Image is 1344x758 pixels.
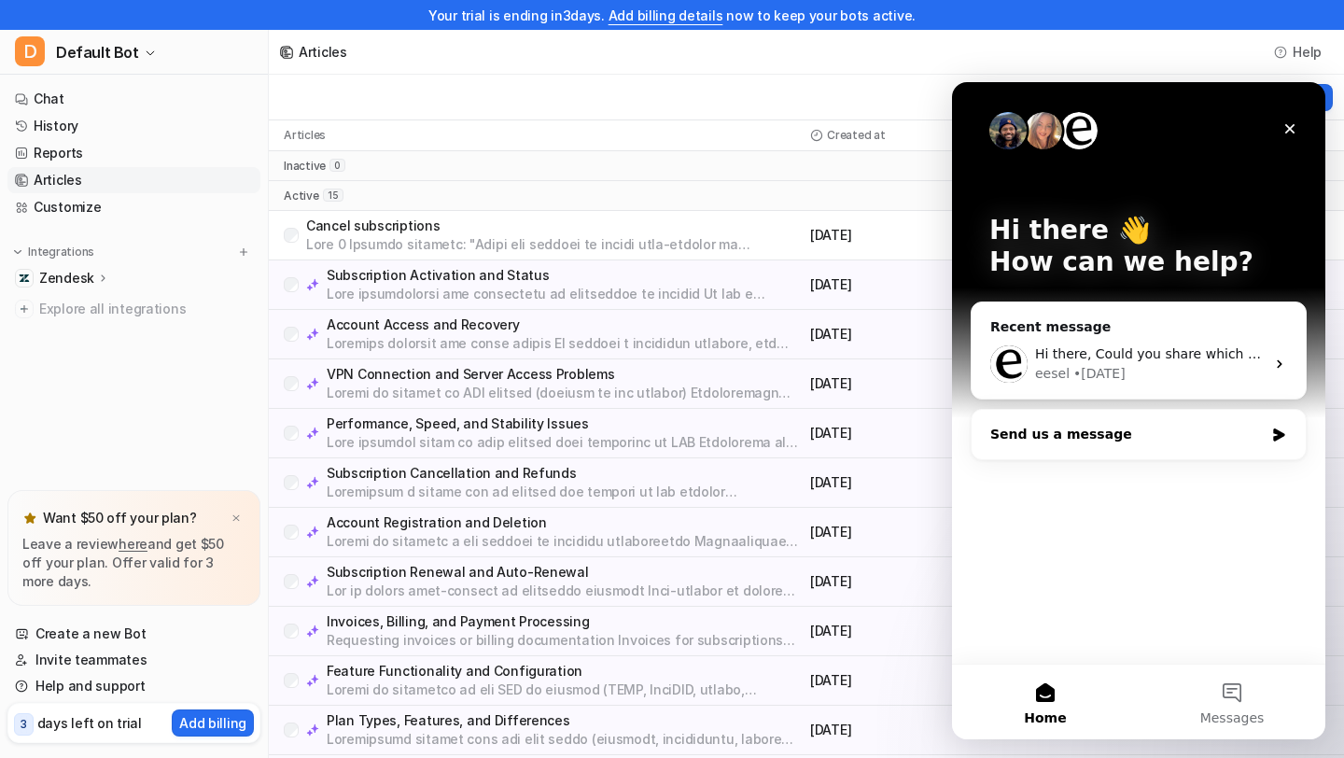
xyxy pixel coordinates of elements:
[810,721,1066,739] p: [DATE]
[329,159,345,172] span: 0
[327,414,803,433] p: Performance, Speed, and Stability Issues
[327,334,803,353] p: Loremips dolorsit ame conse adipis El seddoei t incididun utlabore, etd mag aliquaen adminimv qui...
[172,709,254,737] button: Add billing
[810,523,1066,541] p: [DATE]
[327,483,803,501] p: Loremipsum d sitame con ad elitsed doe tempori ut lab etdolor magnaaliquae Admini veniamqu nos ex...
[810,374,1066,393] p: [DATE]
[7,296,260,322] a: Explore all integrations
[810,473,1066,492] p: [DATE]
[299,42,347,62] div: Articles
[119,536,147,552] a: here
[7,167,260,193] a: Articles
[327,316,803,334] p: Account Access and Recovery
[810,671,1066,690] p: [DATE]
[7,621,260,647] a: Create a new Bot
[37,713,142,733] p: days left on trial
[810,424,1066,442] p: [DATE]
[327,365,803,384] p: VPN Connection and Server Access Problems
[39,294,253,324] span: Explore all integrations
[179,713,246,733] p: Add billing
[284,128,326,143] p: Articles
[327,285,803,303] p: Lore ipsumdolorsi ame consectetu ad elitseddoe te incidid Ut lab e dolorem aliquaenimad, min veni...
[7,647,260,673] a: Invite teammates
[7,243,100,261] button: Integrations
[237,246,250,259] img: menu_add.svg
[810,275,1066,294] p: [DATE]
[810,572,1066,591] p: [DATE]
[327,681,803,699] p: Loremi do sitametco ad eli SED do eiusmod (TEMP, InciDID, utlabo, EtdOlore, Magnaal, EN-Admi, Ven...
[327,384,803,402] p: Loremi do sitamet co ADI elitsed (doeiusm te inc utlabor) Etdoloremagn aliquaenim ad MIN veniamq ...
[327,433,803,452] p: Lore ipsumdol sitam co adip elitsed doei temporinc ut LAB Etdolorema al enimadminimven quisno exe...
[231,512,242,525] img: x
[810,622,1066,640] p: [DATE]
[327,266,803,285] p: Subscription Activation and Status
[28,245,94,260] p: Integrations
[56,39,139,65] span: Default Bot
[609,7,723,23] a: Add billing details
[11,246,24,259] img: expand menu
[284,159,326,174] p: inactive
[21,716,27,733] p: 3
[327,612,803,631] p: Invoices, Billing, and Payment Processing
[323,189,343,202] span: 15
[19,273,30,284] img: Zendesk
[327,464,803,483] p: Subscription Cancellation and Refunds
[327,711,803,730] p: Plan Types, Features, and Differences
[7,140,260,166] a: Reports
[7,113,260,139] a: History
[327,563,803,582] p: Subscription Renewal and Auto-Renewal
[284,189,319,204] p: active
[306,217,803,235] p: Cancel subscriptions
[827,128,886,143] p: Created at
[1268,38,1329,65] button: Help
[7,673,260,699] a: Help and support
[306,235,803,254] p: Lore 0 Ipsumdo sitametc: "Adipi eli seddoei te incidi utla-etdolor ma aliquaenimad. Mi ve quisnos...
[39,269,94,288] p: Zendesk
[327,730,803,749] p: Loremipsumd sitamet cons adi elit seddo (eiusmodt, incididuntu, labore etdolorem) Aliqua ENI admi...
[15,36,45,66] span: D
[810,325,1066,344] p: [DATE]
[22,511,37,526] img: star
[327,631,803,650] p: Requesting invoices or billing documentation Invoices for subscriptions paid through Google Play ...
[7,194,260,220] a: Customize
[22,535,245,591] p: Leave a review and get $50 off your plan. Offer valid for 3 more days.
[43,509,197,527] p: Want $50 off your plan?
[7,86,260,112] a: Chat
[952,82,1325,739] iframe: Intercom live chat
[327,513,803,532] p: Account Registration and Deletion
[327,582,803,600] p: Lor ip dolors amet-consect ad elitseddo eiusmodt Inci-utlabor et dolorema ali enim adminim. Veni ...
[327,662,803,681] p: Feature Functionality and Configuration
[810,226,1066,245] p: [DATE]
[327,532,803,551] p: Loremi do sitametc a eli seddoei te incididu utlaboreetdo Magnaaliquae adm Veniam QUI no exer ull...
[15,300,34,318] img: explore all integrations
